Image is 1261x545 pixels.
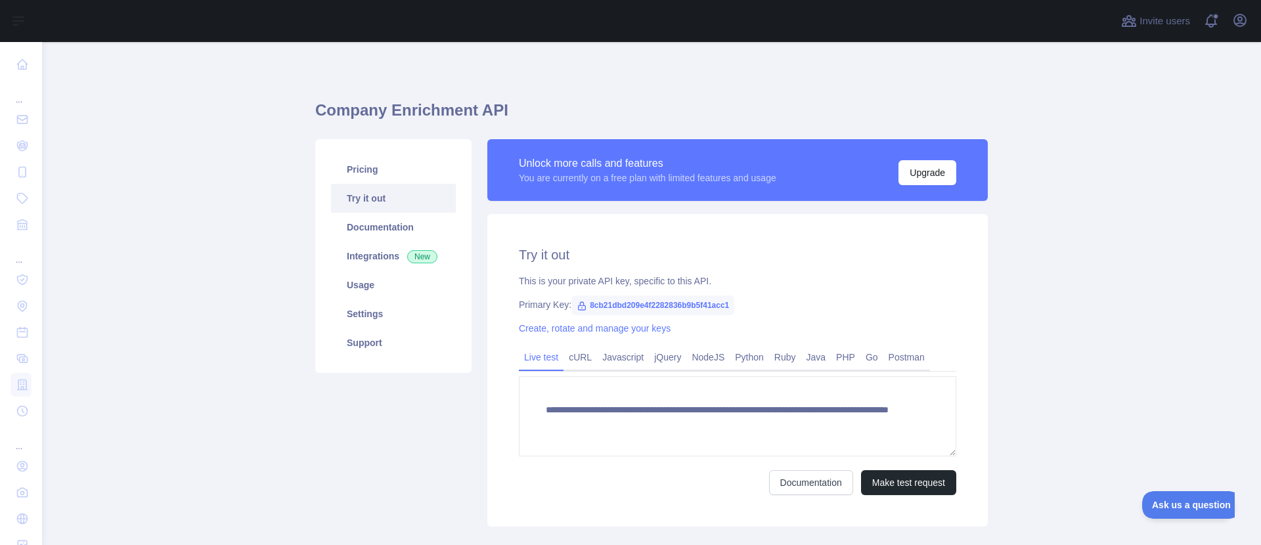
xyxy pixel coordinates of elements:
div: ... [11,79,32,105]
div: ... [11,425,32,452]
a: Javascript [597,347,649,368]
button: Upgrade [898,160,956,185]
h2: Try it out [519,246,956,264]
a: Java [801,347,831,368]
span: Invite users [1139,14,1190,29]
div: You are currently on a free plan with limited features and usage [519,171,776,185]
a: cURL [564,347,597,368]
button: Invite users [1118,11,1193,32]
div: Unlock more calls and features [519,156,776,171]
a: Live test [519,347,564,368]
a: Integrations New [331,242,456,271]
a: Support [331,328,456,357]
div: ... [11,239,32,265]
a: Settings [331,299,456,328]
div: This is your private API key, specific to this API. [519,274,956,288]
a: Documentation [331,213,456,242]
a: jQuery [649,347,686,368]
h1: Company Enrichment API [315,100,988,131]
a: Ruby [769,347,801,368]
a: NodeJS [686,347,730,368]
a: PHP [831,347,860,368]
a: Usage [331,271,456,299]
a: Go [860,347,883,368]
a: Try it out [331,184,456,213]
a: Python [730,347,769,368]
a: Create, rotate and manage your keys [519,323,671,334]
button: Make test request [861,470,956,495]
span: New [407,250,437,263]
a: Pricing [331,155,456,184]
iframe: Toggle Customer Support [1142,491,1235,519]
span: 8cb21dbd209e4f2282836b9b5f41acc1 [571,295,734,315]
a: Postman [883,347,930,368]
a: Documentation [769,470,853,495]
div: Primary Key: [519,298,956,311]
